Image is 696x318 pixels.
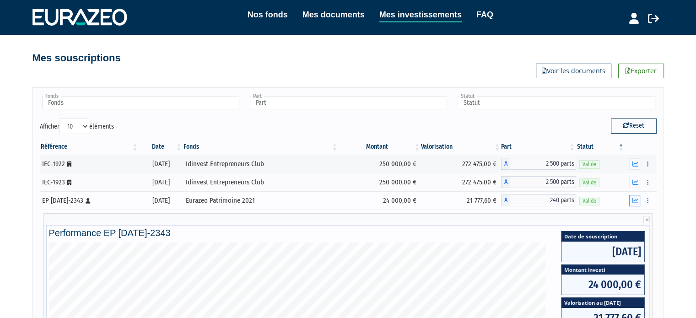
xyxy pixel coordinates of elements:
span: [DATE] [561,242,644,262]
span: 2 500 parts [510,176,576,188]
i: [Français] Personne physique [86,198,91,204]
td: 24 000,00 € [339,191,421,210]
a: Mes investissements [379,8,462,22]
a: Nos fonds [248,8,288,21]
a: Exporter [618,64,664,78]
a: Mes documents [302,8,365,21]
span: A [501,176,510,188]
th: Fonds: activer pour trier la colonne par ordre croissant [183,139,338,155]
span: Valide [579,178,599,187]
span: 24 000,00 € [561,275,644,295]
label: Afficher éléments [40,119,114,134]
div: [DATE] [142,178,180,187]
td: 272 475,00 € [421,155,501,173]
div: IEC-1922 [42,159,136,169]
td: 272 475,00 € [421,173,501,191]
th: Montant: activer pour trier la colonne par ordre croissant [339,139,421,155]
span: Montant investi [561,265,644,275]
div: [DATE] [142,196,180,205]
span: 2 500 parts [510,158,576,170]
a: Voir les documents [536,64,611,78]
div: IEC-1923 [42,178,136,187]
div: EP [DATE]-2343 [42,196,136,205]
div: [DATE] [142,159,180,169]
a: FAQ [476,8,493,21]
span: 240 parts [510,194,576,206]
span: Date de souscription [561,232,644,241]
span: Valide [579,160,599,169]
i: [Français] Personne morale [67,162,71,167]
div: Idinvest Entrepreneurs Club [186,159,335,169]
th: Part: activer pour trier la colonne par ordre croissant [501,139,576,155]
div: Eurazeo Patrimoine 2021 [186,196,335,205]
select: Afficheréléments [59,119,89,134]
img: 1732889491-logotype_eurazeo_blanc_rvb.png [32,9,127,25]
th: Valorisation: activer pour trier la colonne par ordre croissant [421,139,501,155]
h4: Performance EP [DATE]-2343 [49,228,647,238]
span: Valide [579,197,599,205]
th: Date: activer pour trier la colonne par ordre croissant [139,139,183,155]
th: Statut : activer pour trier la colonne par ordre d&eacute;croissant [576,139,625,155]
button: Reset [611,119,657,133]
div: A - Eurazeo Patrimoine 2021 [501,194,576,206]
td: 250 000,00 € [339,155,421,173]
h4: Mes souscriptions [32,53,121,64]
span: Valorisation au [DATE] [561,298,644,307]
span: A [501,158,510,170]
th: Référence : activer pour trier la colonne par ordre croissant [40,139,139,155]
div: Idinvest Entrepreneurs Club [186,178,335,187]
td: 21 777,60 € [421,191,501,210]
td: 250 000,00 € [339,173,421,191]
div: A - Idinvest Entrepreneurs Club [501,176,576,188]
span: A [501,194,510,206]
i: [Français] Personne morale [67,180,71,185]
div: A - Idinvest Entrepreneurs Club [501,158,576,170]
